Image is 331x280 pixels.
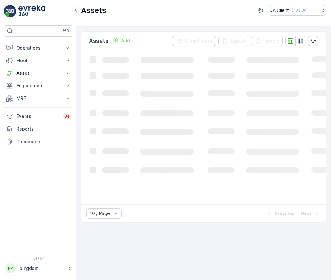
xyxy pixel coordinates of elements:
[4,79,73,92] button: Engagement
[265,210,295,217] button: Previous
[16,126,71,132] p: Reports
[218,36,249,46] button: Export
[4,42,73,54] button: Operations
[252,36,283,46] button: Import
[275,210,294,217] p: Previous
[172,36,216,46] button: Clear Filters
[231,38,246,44] p: Export
[4,135,73,148] a: Documents
[16,83,61,89] p: Engagement
[81,5,106,15] p: Assets
[301,210,311,217] p: Next
[4,5,16,18] img: logo
[63,28,69,33] p: ⌘B
[64,114,70,119] p: 34
[4,54,73,67] button: Fleet
[300,210,321,217] button: Next
[4,257,73,260] span: v 1.50.1
[292,8,308,13] p: ( +03:00 )
[4,110,73,123] a: Events34
[16,138,71,145] p: Documents
[5,263,15,273] div: PP
[264,38,279,44] p: Import
[4,262,73,275] button: PPpingdom
[121,38,130,44] p: Add
[185,38,212,44] p: Clear Filters
[4,123,73,135] a: Reports
[16,95,61,102] p: MRF
[269,7,289,14] p: QA Client
[16,45,61,51] p: Operations
[110,37,132,44] button: Add
[20,265,65,271] p: pingdom
[18,5,45,18] img: logo_light-DOdMpM7g.png
[269,5,326,16] button: QA Client(+03:00)
[4,92,73,105] button: MRF
[16,70,61,76] p: Asset
[4,67,73,79] button: Asset
[16,113,59,120] p: Events
[89,37,108,45] p: Assets
[16,57,61,64] p: Fleet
